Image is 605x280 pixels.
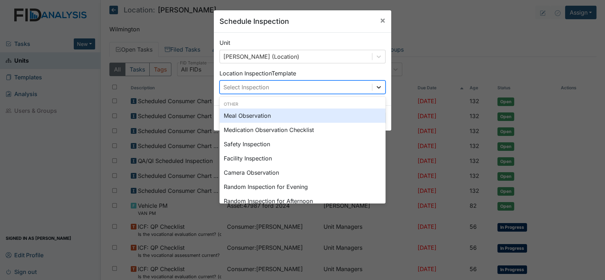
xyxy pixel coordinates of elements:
span: × [380,15,386,25]
button: Close [374,10,391,30]
div: [PERSON_NAME] (Location) [223,52,299,61]
label: Location Inspection Template [219,69,296,78]
div: Random Inspection for Evening [219,180,386,194]
div: Camera Observation [219,165,386,180]
div: Meal Observation [219,109,386,123]
div: Facility Inspection [219,151,386,165]
div: Other [219,101,386,107]
label: Unit [219,38,230,47]
div: Medication Observation Checklist [219,123,386,137]
div: Safety Inspection [219,137,386,151]
div: Random Inspection for Afternoon [219,194,386,208]
div: Select Inspection [223,83,269,91]
h5: Schedule Inspection [219,16,289,27]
